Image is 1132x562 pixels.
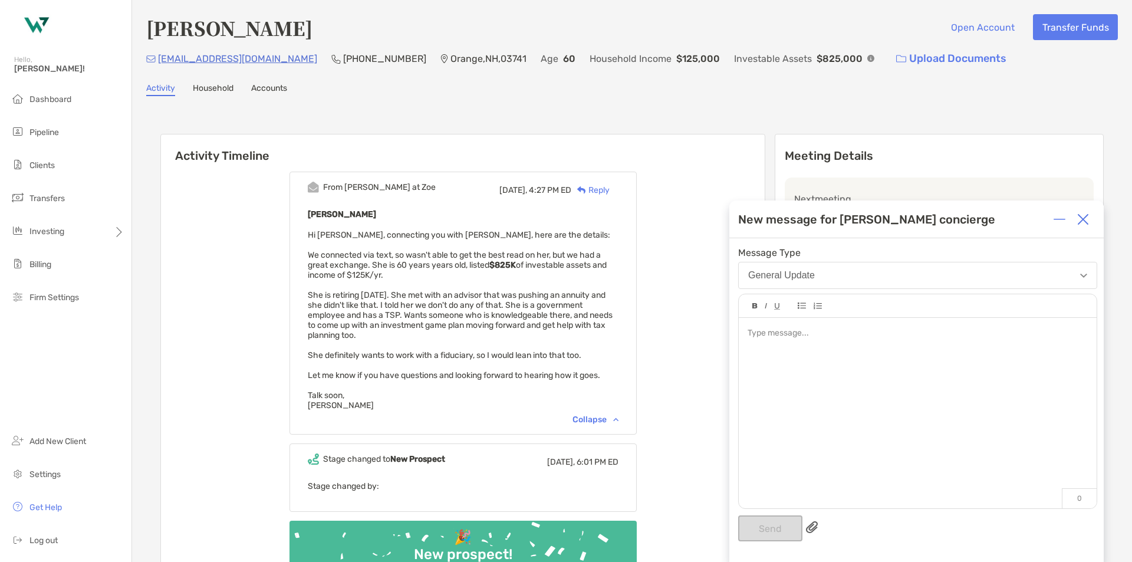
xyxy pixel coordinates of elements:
[11,157,25,172] img: clients icon
[146,14,312,41] h4: [PERSON_NAME]
[29,94,71,104] span: Dashboard
[11,466,25,481] img: settings icon
[308,453,319,465] img: Event icon
[29,292,79,303] span: Firm Settings
[146,55,156,63] img: Email Icon
[11,499,25,514] img: get-help icon
[577,186,586,194] img: Reply icon
[29,160,55,170] span: Clients
[547,457,575,467] span: [DATE],
[323,454,445,464] div: Stage changed to
[11,290,25,304] img: firm-settings icon
[11,433,25,448] img: add_new_client icon
[11,224,25,238] img: investing icon
[499,185,527,195] span: [DATE],
[14,64,124,74] span: [PERSON_NAME]!
[813,303,822,310] img: Editor control icon
[1062,488,1097,508] p: 0
[563,51,575,66] p: 60
[765,303,767,309] img: Editor control icon
[323,182,436,192] div: From [PERSON_NAME] at Zoe
[1054,213,1065,225] img: Expand or collapse
[774,303,780,310] img: Editor control icon
[613,418,618,421] img: Chevron icon
[308,479,618,494] p: Stage changed by:
[29,469,61,479] span: Settings
[1033,14,1118,40] button: Transfer Funds
[11,533,25,547] img: logout icon
[1077,213,1089,225] img: Close
[541,51,558,66] p: Age
[889,46,1014,71] a: Upload Documents
[489,260,516,270] strong: $825K
[161,134,765,163] h6: Activity Timeline
[738,247,1097,258] span: Message Type
[29,127,59,137] span: Pipeline
[867,55,874,62] img: Info Icon
[29,502,62,512] span: Get Help
[817,51,863,66] p: $825,000
[251,83,287,96] a: Accounts
[896,55,906,63] img: button icon
[11,91,25,106] img: dashboard icon
[590,51,672,66] p: Household Income
[571,184,610,196] div: Reply
[738,262,1097,289] button: General Update
[308,209,376,219] b: [PERSON_NAME]
[752,303,758,309] img: Editor control icon
[734,51,812,66] p: Investable Assets
[676,51,720,66] p: $125,000
[29,193,65,203] span: Transfers
[748,270,815,281] div: General Update
[343,51,426,66] p: [PHONE_NUMBER]
[11,190,25,205] img: transfers icon
[738,212,995,226] div: New message for [PERSON_NAME] concierge
[29,226,64,236] span: Investing
[308,182,319,193] img: Event icon
[577,457,618,467] span: 6:01 PM ED
[794,192,1084,206] p: Next meeting
[146,83,175,96] a: Activity
[798,303,806,309] img: Editor control icon
[331,54,341,64] img: Phone Icon
[158,51,317,66] p: [EMAIL_ADDRESS][DOMAIN_NAME]
[450,51,526,66] p: Orange , NH , 03741
[785,149,1094,163] p: Meeting Details
[11,257,25,271] img: billing icon
[572,415,618,425] div: Collapse
[449,529,476,546] div: 🎉
[29,436,86,446] span: Add New Client
[942,14,1024,40] button: Open Account
[1080,274,1087,278] img: Open dropdown arrow
[29,259,51,270] span: Billing
[440,54,448,64] img: Location Icon
[11,124,25,139] img: pipeline icon
[193,83,233,96] a: Household
[529,185,571,195] span: 4:27 PM ED
[806,521,818,533] img: paperclip attachments
[308,230,613,410] span: Hi [PERSON_NAME], connecting you with [PERSON_NAME], here are the details: We connected via text,...
[14,5,57,47] img: Zoe Logo
[29,535,58,545] span: Log out
[390,454,445,464] b: New Prospect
